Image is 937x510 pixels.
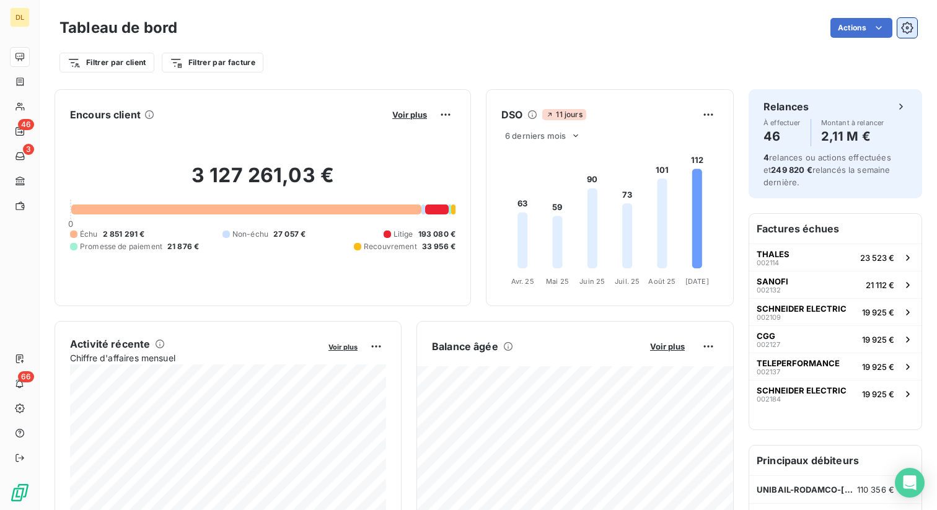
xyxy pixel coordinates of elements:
[70,336,150,351] h6: Activité récente
[749,353,922,380] button: TELEPERFORMANCE00213719 925 €
[418,229,455,240] span: 193 080 €
[80,229,98,240] span: Échu
[830,18,892,38] button: Actions
[757,395,781,403] span: 002184
[23,144,34,155] span: 3
[749,380,922,407] button: SCHNEIDER ELECTRIC00218419 925 €
[862,335,894,345] span: 19 925 €
[862,362,894,372] span: 19 925 €
[70,163,455,200] h2: 3 127 261,03 €
[18,371,34,382] span: 66
[749,214,922,244] h6: Factures échues
[763,152,769,162] span: 4
[68,219,73,229] span: 0
[895,468,925,498] div: Open Intercom Messenger
[162,53,263,73] button: Filtrer par facture
[821,119,884,126] span: Montant à relancer
[763,126,801,146] h4: 46
[866,280,894,290] span: 21 112 €
[749,271,922,298] button: SANOFI00213221 112 €
[389,109,431,120] button: Voir plus
[80,241,162,252] span: Promesse de paiement
[650,341,685,351] span: Voir plus
[757,485,857,495] span: UNIBAIL-RODAMCO-[GEOGRAPHIC_DATA]
[860,253,894,263] span: 23 523 €
[757,368,780,376] span: 002137
[59,53,154,73] button: Filtrer par client
[59,17,177,39] h3: Tableau de bord
[757,331,775,341] span: CGG
[511,277,534,286] tspan: Avr. 25
[579,277,605,286] tspan: Juin 25
[757,358,840,368] span: TELEPERFORMANCE
[757,304,847,314] span: SCHNEIDER ELECTRIC
[757,341,780,348] span: 002127
[862,389,894,399] span: 19 925 €
[325,341,361,352] button: Voir plus
[103,229,145,240] span: 2 851 291 €
[749,298,922,325] button: SCHNEIDER ELECTRIC00210919 925 €
[364,241,417,252] span: Recouvrement
[505,131,566,141] span: 6 derniers mois
[763,99,809,114] h6: Relances
[328,343,358,351] span: Voir plus
[546,277,569,286] tspan: Mai 25
[763,152,891,187] span: relances ou actions effectuées et relancés la semaine dernière.
[646,341,688,352] button: Voir plus
[648,277,675,286] tspan: Août 25
[757,314,781,321] span: 002109
[10,7,30,27] div: DL
[542,109,586,120] span: 11 jours
[501,107,522,122] h6: DSO
[757,276,788,286] span: SANOFI
[273,229,306,240] span: 27 057 €
[432,339,498,354] h6: Balance âgée
[757,259,779,266] span: 002114
[422,241,455,252] span: 33 956 €
[749,244,922,271] button: THALES00211423 523 €
[394,229,413,240] span: Litige
[615,277,640,286] tspan: Juil. 25
[749,325,922,353] button: CGG00212719 925 €
[685,277,709,286] tspan: [DATE]
[757,286,781,294] span: 002132
[18,119,34,130] span: 46
[763,119,801,126] span: À effectuer
[749,446,922,475] h6: Principaux débiteurs
[167,241,199,252] span: 21 876 €
[757,385,847,395] span: SCHNEIDER ELECTRIC
[70,107,141,122] h6: Encours client
[70,351,320,364] span: Chiffre d'affaires mensuel
[232,229,268,240] span: Non-échu
[757,249,790,259] span: THALES
[10,483,30,503] img: Logo LeanPay
[857,485,894,495] span: 110 356 €
[392,110,427,120] span: Voir plus
[821,126,884,146] h4: 2,11 M €
[771,165,812,175] span: 249 820 €
[862,307,894,317] span: 19 925 €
